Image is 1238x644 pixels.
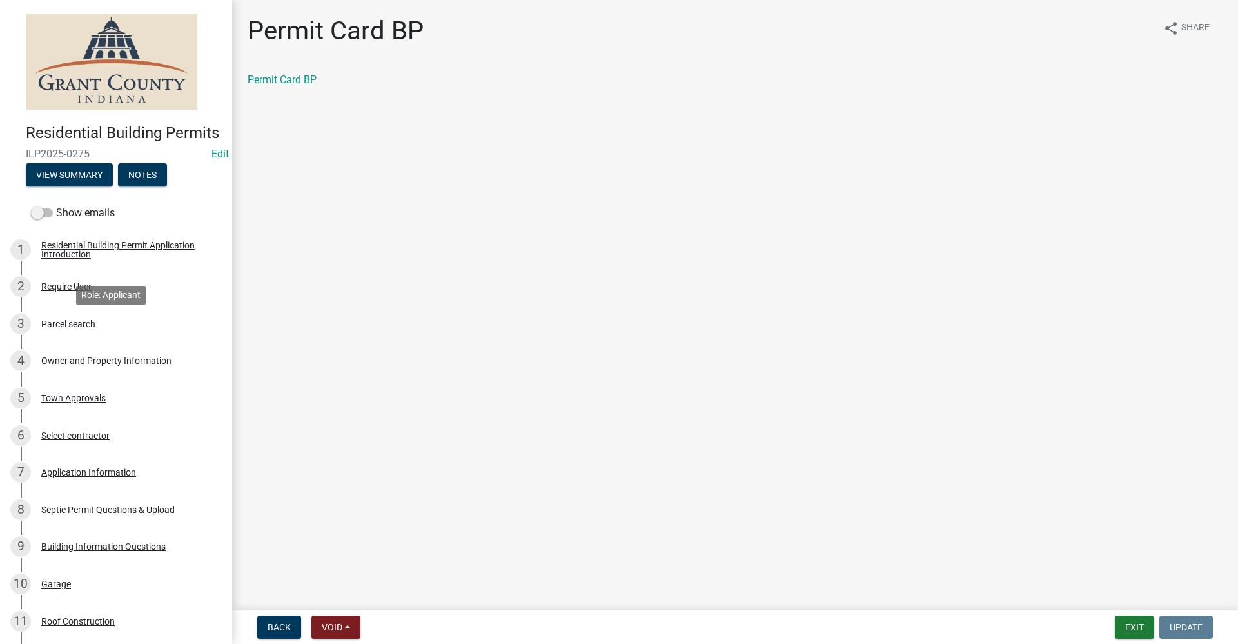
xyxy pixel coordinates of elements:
[10,350,31,371] div: 4
[41,431,110,440] div: Select contractor
[10,276,31,297] div: 2
[311,616,360,639] button: Void
[10,462,31,483] div: 7
[248,74,317,86] a: Permit Card BP
[1181,21,1210,36] span: Share
[248,15,424,46] h1: Permit Card BP
[10,239,31,260] div: 1
[10,499,31,520] div: 8
[41,319,95,328] div: Parcel search
[76,286,146,305] div: Role: Applicant
[257,616,301,639] button: Back
[41,579,71,589] div: Garage
[10,574,31,594] div: 10
[41,505,175,514] div: Septic Permit Questions & Upload
[10,536,31,557] div: 9
[26,148,206,160] span: ILP2025-0275
[31,205,115,221] label: Show emails
[26,170,113,181] wm-modal-confirm: Summary
[1153,15,1220,41] button: shareShare
[1159,616,1213,639] button: Update
[118,163,167,186] button: Notes
[211,148,229,160] a: Edit
[41,356,172,365] div: Owner and Property Information
[118,170,167,181] wm-modal-confirm: Notes
[1115,616,1154,639] button: Exit
[41,468,136,477] div: Application Information
[322,622,342,632] span: Void
[10,388,31,408] div: 5
[10,314,31,334] div: 3
[10,425,31,446] div: 6
[10,611,31,632] div: 11
[1163,21,1179,36] i: share
[41,617,115,626] div: Roof Construction
[1170,622,1203,632] span: Update
[26,124,222,143] h4: Residential Building Permits
[268,622,291,632] span: Back
[41,241,211,259] div: Residential Building Permit Application Introduction
[211,148,229,160] wm-modal-confirm: Edit Application Number
[41,394,106,403] div: Town Approvals
[26,163,113,186] button: View Summary
[26,14,197,110] img: Grant County, Indiana
[41,542,166,551] div: Building Information Questions
[41,282,92,291] div: Require User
